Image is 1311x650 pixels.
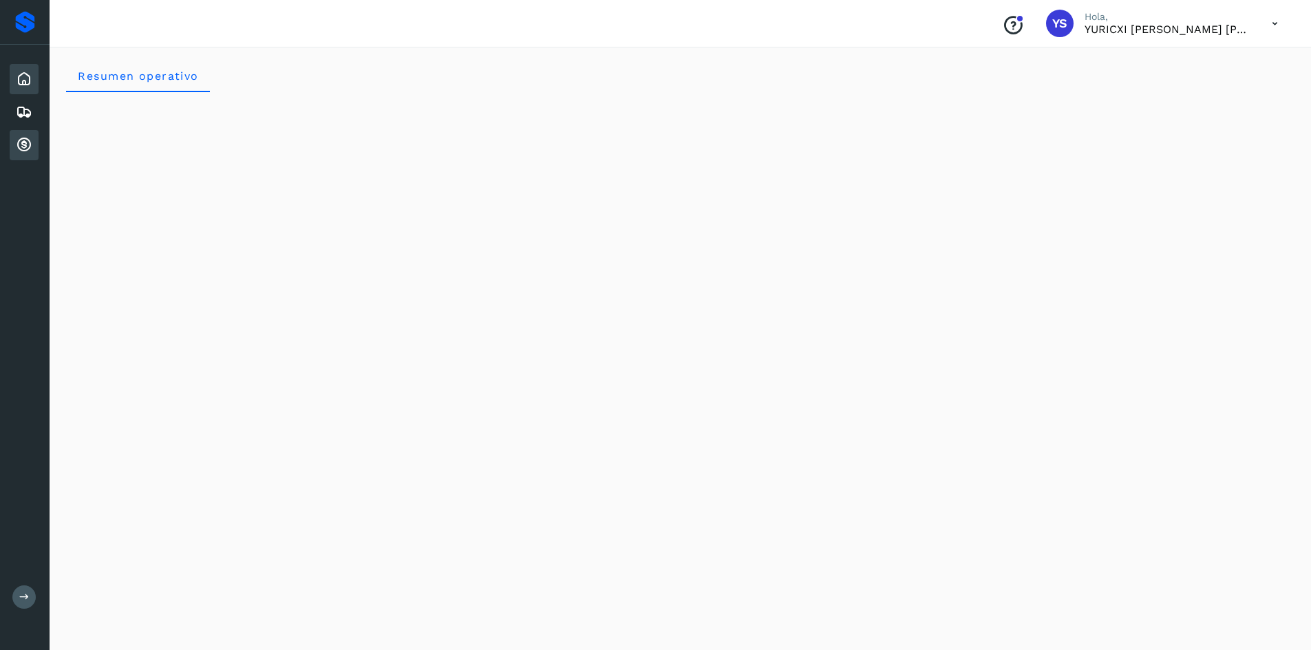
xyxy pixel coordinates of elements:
[10,130,39,160] div: Cuentas por cobrar
[77,69,199,83] span: Resumen operativo
[10,64,39,94] div: Inicio
[1085,11,1250,23] p: Hola,
[1085,23,1250,36] p: YURICXI SARAHI CANIZALES AMPARO
[10,97,39,127] div: Embarques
